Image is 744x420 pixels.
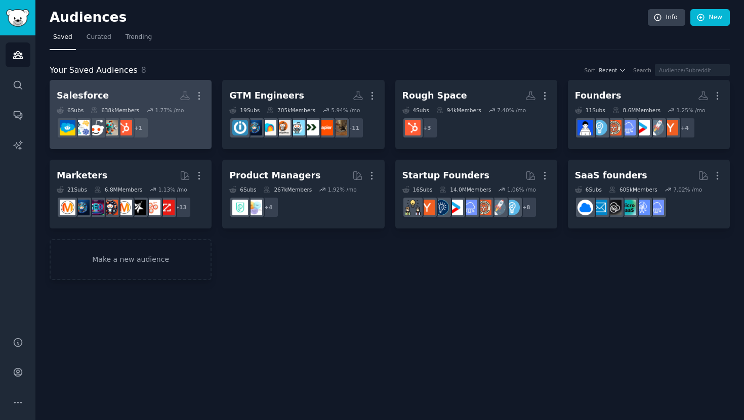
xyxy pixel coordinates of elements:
img: TheFounders [577,120,593,135]
div: 638k Members [91,107,139,114]
img: ycombinator [663,120,678,135]
span: Recent [599,67,617,74]
span: Your Saved Audiences [50,64,138,77]
img: microsaas [620,200,636,215]
div: Founders [575,89,622,102]
img: startup [634,120,650,135]
img: startups [490,200,506,215]
a: Info [648,9,685,26]
img: SalesOperations [74,120,90,135]
div: 6 Sub s [229,186,256,193]
div: 705k Members [267,107,315,114]
img: ZoomInfo [159,200,175,215]
div: 1.77 % /mo [155,107,184,114]
img: revopspros [275,120,291,135]
div: 8.6M Members [612,107,660,114]
img: marketing [116,200,132,215]
div: 14.0M Members [439,186,491,193]
div: 7.02 % /mo [673,186,702,193]
a: Make a new audience [50,239,212,280]
a: Rough Space4Subs94kMembers7.40% /mo+3hubspot [395,80,557,149]
div: Salesforce [57,89,109,102]
div: 6 Sub s [57,107,84,114]
div: 16 Sub s [402,186,433,193]
div: 4 Sub s [402,107,429,114]
img: digital_marketing [74,200,90,215]
div: + 11 [343,117,364,138]
img: ycombinator [419,200,435,215]
div: 5.94 % /mo [331,107,360,114]
div: Startup Founders [402,169,489,182]
div: 605k Members [609,186,657,193]
div: Sort [585,67,596,74]
div: 6 Sub s [575,186,602,193]
div: 19 Sub s [229,107,260,114]
div: Marketers [57,169,107,182]
img: startups [648,120,664,135]
div: SaaS founders [575,169,647,182]
div: + 4 [258,197,279,218]
div: Search [633,67,651,74]
img: SaaSMarketing [131,200,146,215]
div: 1.25 % /mo [677,107,706,114]
a: Salesforce6Subs638kMembers1.77% /mo+1hubspotgtmengineeringsalesSalesOperationssalesforce [50,80,212,149]
a: New [690,9,730,26]
a: Saved [50,29,76,50]
img: growmybusiness [405,200,421,215]
div: 1.92 % /mo [328,186,357,193]
img: ClayMakers [261,120,276,135]
img: Entrepreneur [504,200,520,215]
img: ProductManagement [246,200,262,215]
a: Startup Founders16Subs14.0MMembers1.06% /mo+8EntrepreneurstartupsEntrepreneurRideAlongSaaSstartup... [395,160,557,229]
img: socialmedia [102,200,118,215]
input: Audience/Subreddit [655,64,730,76]
a: Founders11Subs8.6MMembers1.25% /mo+4ycombinatorstartupsstartupSaaSEntrepreneurRideAlongEntreprene... [568,80,730,149]
img: GrowthHacking [145,200,160,215]
img: SaaS_Email_Marketing [592,200,607,215]
img: Integromat [232,120,248,135]
div: 1.13 % /mo [158,186,187,193]
div: + 3 [417,117,438,138]
div: Product Managers [229,169,320,182]
div: 11 Sub s [575,107,605,114]
a: Curated [83,29,115,50]
div: Rough Space [402,89,467,102]
img: NoCodeSaaS [606,200,622,215]
div: 267k Members [263,186,312,193]
img: VibeCodeDevs [332,120,347,135]
img: EntrepreneurRideAlong [476,200,491,215]
img: Automate [303,120,319,135]
span: 8 [141,65,146,75]
a: SaaS founders6Subs605kMembers7.02% /moSaaSSaaSSalesmicrosaasNoCodeSaaSSaaS_Email_MarketingB2BSaaS [568,160,730,229]
div: 7.40 % /mo [497,107,526,114]
a: Marketers21Subs6.8MMembers1.13% /mo+13ZoomInfoGrowthHackingSaaSMarketingmarketingsocialmediaSEOdi... [50,160,212,229]
div: 94k Members [436,107,481,114]
img: Entrepreneur [592,120,607,135]
div: + 1 [128,117,149,138]
img: hubspot [405,120,421,135]
h2: Audiences [50,10,648,26]
a: Product Managers6Subs267kMembers1.92% /mo+4ProductManagementProductMgmt [222,160,384,229]
img: sales [88,120,104,135]
img: gtmengineering [102,120,118,135]
div: + 8 [516,197,537,218]
div: 21 Sub s [57,186,87,193]
div: GTM Engineers [229,89,304,102]
img: startup [447,200,463,215]
img: hubspot [116,120,132,135]
img: salesforce [60,120,75,135]
img: SaaS [620,120,636,135]
div: + 4 [674,117,695,138]
img: B2BSaaS [577,200,593,215]
img: SaaS [462,200,477,215]
span: Saved [53,33,72,42]
img: advertising [60,200,75,215]
img: zapier [317,120,333,135]
div: 6.8M Members [94,186,142,193]
img: GummySearch logo [6,9,29,27]
span: Curated [87,33,111,42]
img: SEO [88,200,104,215]
img: SaaSSales [634,200,650,215]
img: EntrepreneurRideAlong [606,120,622,135]
img: ProductMgmt [232,200,248,215]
